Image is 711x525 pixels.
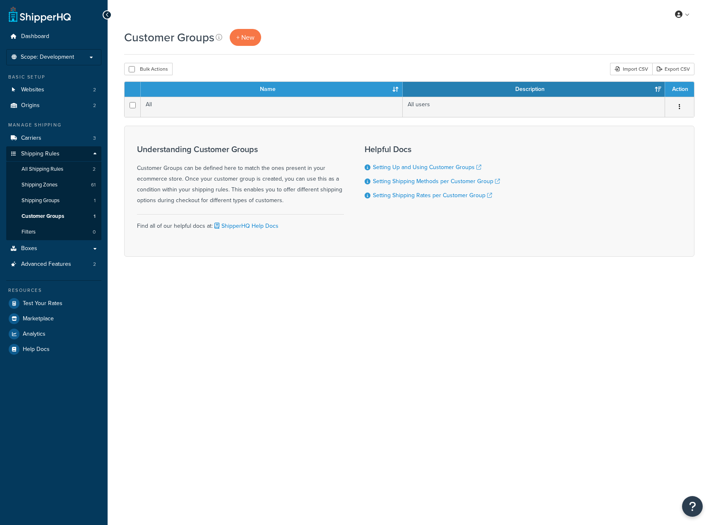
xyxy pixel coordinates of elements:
a: Customer Groups 1 [6,209,101,224]
span: Filters [22,229,36,236]
span: Test Your Rates [23,300,62,307]
span: 2 [93,102,96,109]
a: Carriers 3 [6,131,101,146]
span: Scope: Development [21,54,74,61]
span: Shipping Rules [21,150,60,157]
li: Carriers [6,131,101,146]
a: Websites 2 [6,82,101,98]
a: All Shipping Rules 2 [6,162,101,177]
button: Bulk Actions [124,63,173,75]
td: All users [403,97,665,117]
span: Dashboard [21,33,49,40]
div: Basic Setup [6,74,101,81]
span: Boxes [21,245,37,252]
a: Origins 2 [6,98,101,113]
td: All [141,97,403,117]
span: All Shipping Rules [22,166,63,173]
span: 1 [94,213,96,220]
span: 2 [93,86,96,93]
a: Filters 0 [6,224,101,240]
div: Customer Groups can be defined here to match the ones present in your ecommerce store. Once your ... [137,145,344,206]
th: Description: activate to sort column ascending [403,82,665,97]
li: Customer Groups [6,209,101,224]
a: Shipping Zones 61 [6,177,101,193]
span: Carriers [21,135,41,142]
span: Analytics [23,331,46,338]
span: 3 [93,135,96,142]
h3: Helpful Docs [365,145,500,154]
span: Advanced Features [21,261,71,268]
div: Find all of our helpful docs at: [137,214,344,231]
div: Resources [6,287,101,294]
th: Name: activate to sort column ascending [141,82,403,97]
span: 61 [91,181,96,189]
a: Shipping Rules [6,146,101,162]
a: Setting Shipping Methods per Customer Group [373,177,500,186]
a: Setting Up and Using Customer Groups [373,163,481,172]
li: Origins [6,98,101,113]
button: Open Resource Center [682,496,703,517]
li: Shipping Rules [6,146,101,241]
a: Dashboard [6,29,101,44]
span: 0 [93,229,96,236]
a: Help Docs [6,342,101,357]
a: Marketplace [6,311,101,326]
span: Shipping Groups [22,197,60,204]
h3: Understanding Customer Groups [137,145,344,154]
li: All Shipping Rules [6,162,101,177]
a: Setting Shipping Rates per Customer Group [373,191,492,200]
a: ShipperHQ Help Docs [213,222,279,230]
a: + New [230,29,261,46]
a: Analytics [6,327,101,341]
span: Websites [21,86,44,93]
span: + New [236,33,255,42]
a: Shipping Groups 1 [6,193,101,208]
span: Customer Groups [22,213,64,220]
span: Shipping Zones [22,181,58,189]
span: Help Docs [23,346,50,353]
li: Advanced Features [6,257,101,272]
a: Boxes [6,241,101,256]
li: Shipping Groups [6,193,101,208]
span: Marketplace [23,315,54,322]
div: Manage Shipping [6,122,101,129]
a: Test Your Rates [6,296,101,311]
th: Action [665,82,694,97]
span: Origins [21,102,40,109]
li: Filters [6,224,101,240]
li: Shipping Zones [6,177,101,193]
h1: Customer Groups [124,29,214,45]
span: 2 [93,166,96,173]
div: Import CSV [610,63,652,75]
span: 2 [93,261,96,268]
a: Export CSV [652,63,694,75]
span: 1 [94,197,96,204]
li: Websites [6,82,101,98]
a: Advanced Features 2 [6,257,101,272]
a: ShipperHQ Home [9,6,71,23]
